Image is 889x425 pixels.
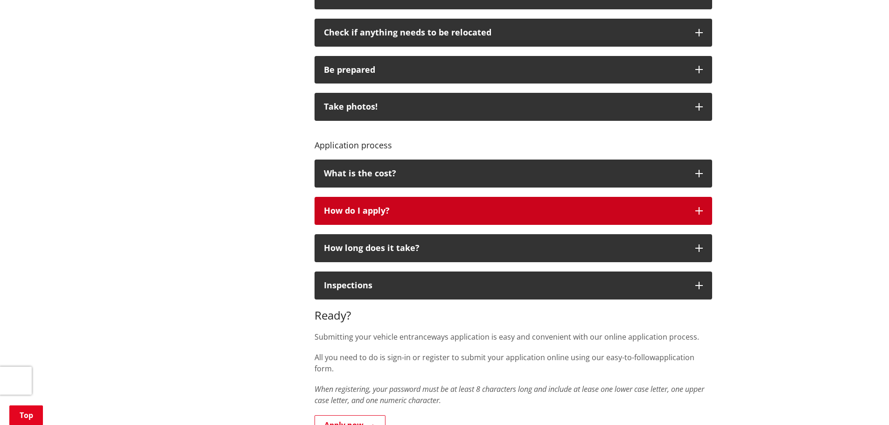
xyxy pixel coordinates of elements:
a: Top [9,405,43,425]
div: Take photos! [324,102,686,111]
div: How long does it take? [324,244,686,253]
em: When registering, your password must be at least 8 characters long and include at lease one lower... [315,384,704,405]
div: Be prepared [324,65,686,75]
button: Inspections [315,272,712,300]
p: All you need to do is sign-in or register to submit your application online using our easy-to-fol... [315,352,712,374]
p: Check if anything needs to be relocated [324,28,686,37]
iframe: Messenger Launcher [846,386,880,419]
h4: Application process [315,130,712,150]
button: Take photos! [315,93,712,121]
button: How do I apply? [315,197,712,225]
button: How long does it take? [315,234,712,262]
button: Check if anything needs to be relocated [315,19,712,47]
div: Inspections [324,281,686,290]
div: What is the cost? [324,169,686,178]
button: Be prepared [315,56,712,84]
h3: Ready? [315,309,712,322]
p: Submitting your vehicle entranceways application is easy and convenient with our online applicati... [315,331,712,342]
button: What is the cost? [315,160,712,188]
div: How do I apply? [324,206,686,216]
